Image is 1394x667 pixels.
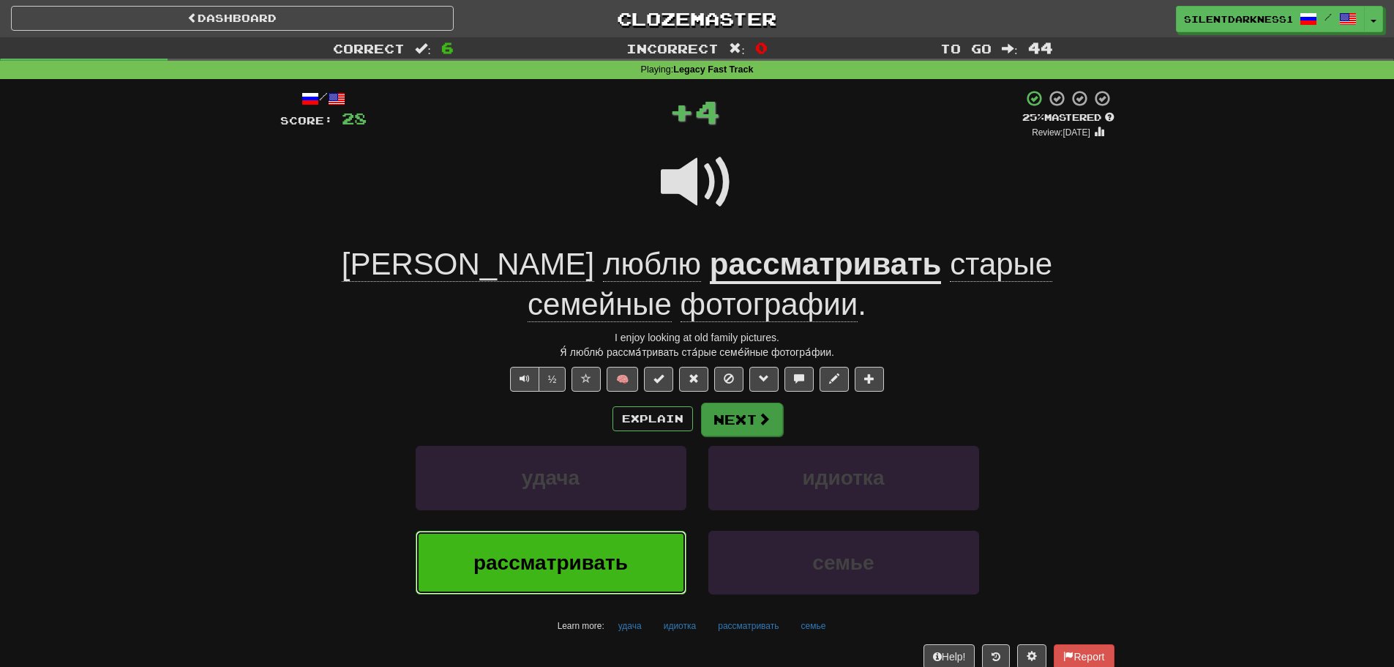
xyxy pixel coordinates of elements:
button: Explain [612,406,693,431]
div: Mastered [1022,111,1114,124]
span: 25 % [1022,111,1044,123]
button: Favorite sentence (alt+f) [572,367,601,392]
span: + [669,89,694,133]
a: SilentDarkness1947 / [1176,6,1365,32]
button: идиотка [656,615,705,637]
span: 4 [694,93,720,130]
button: рассматривать [710,615,787,637]
button: Ignore sentence (alt+i) [714,367,743,392]
span: люблю [603,247,701,282]
u: рассматривать [710,247,942,284]
div: I enjoy looking at old family pictures. [280,330,1114,345]
span: семье [812,551,874,574]
span: 28 [342,109,367,127]
span: 44 [1028,39,1053,56]
div: / [280,89,367,108]
span: фотографии [681,287,858,322]
small: Learn more: [558,621,604,631]
button: удача [610,615,650,637]
button: Grammar (alt+g) [749,367,779,392]
button: Play sentence audio (ctl+space) [510,367,539,392]
span: рассматривать [473,551,628,574]
div: Text-to-speech controls [507,367,566,392]
a: Dashboard [11,6,454,31]
span: удача [522,466,580,489]
span: To go [940,41,992,56]
button: семье [793,615,834,637]
button: 🧠 [607,367,638,392]
button: ½ [539,367,566,392]
span: 6 [441,39,454,56]
span: : [415,42,431,55]
button: удача [416,446,686,510]
small: Review: [DATE] [1032,127,1090,138]
a: Clozemaster [476,6,918,31]
span: Correct [333,41,405,56]
span: 0 [755,39,768,56]
button: Reset to 0% Mastered (alt+r) [679,367,708,392]
span: [PERSON_NAME] [342,247,594,282]
span: / [1324,12,1332,22]
span: . [528,247,1052,322]
span: SilentDarkness1947 [1184,12,1292,26]
span: Incorrect [626,41,719,56]
span: : [1002,42,1018,55]
span: Score: [280,114,333,127]
button: Next [701,403,783,436]
span: семейные [528,287,672,322]
button: Add to collection (alt+a) [855,367,884,392]
button: Set this sentence to 100% Mastered (alt+m) [644,367,673,392]
button: рассматривать [416,531,686,595]
button: Discuss sentence (alt+u) [784,367,814,392]
strong: Legacy Fast Track [673,64,753,75]
span: : [729,42,745,55]
button: идиотка [708,446,979,510]
span: старые [950,247,1052,282]
button: семье [708,531,979,595]
button: Edit sentence (alt+d) [820,367,849,392]
div: Я́ люблю́ рассма́тривать ста́рые семе́йные фотогра́фии. [280,345,1114,359]
span: идиотка [803,466,885,489]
